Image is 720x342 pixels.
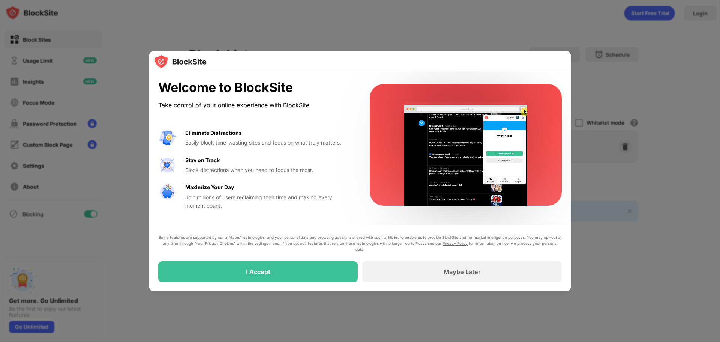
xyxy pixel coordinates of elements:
div: Join millions of users reclaiming their time and making every moment count. [185,193,352,210]
div: Maybe Later [444,268,481,276]
div: Block distractions when you need to focus the most. [185,166,352,174]
div: Some features are supported by our affiliates’ technologies, and your personal data and browsing ... [158,234,562,252]
a: Privacy Policy [442,241,468,246]
div: Easily block time-wasting sites and focus on what truly matters. [185,139,352,147]
div: Take control of your online experience with BlockSite. [158,100,352,111]
img: logo-blocksite.svg [154,54,207,69]
div: Welcome to BlockSite [158,80,352,95]
img: value-safe-time.svg [158,183,176,201]
div: Maximize Your Day [185,183,234,191]
div: Stay on Track [185,156,220,164]
img: value-focus.svg [158,156,176,174]
div: I Accept [246,268,270,276]
img: value-avoid-distractions.svg [158,129,176,147]
div: Eliminate Distractions [185,129,242,137]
